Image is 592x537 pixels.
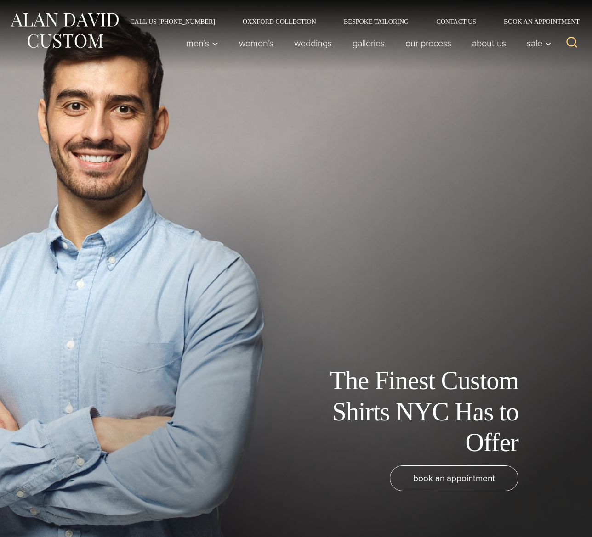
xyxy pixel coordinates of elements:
[395,34,462,52] a: Our Process
[312,365,518,458] h1: The Finest Custom Shirts NYC Has to Offer
[229,34,284,52] a: Women’s
[342,34,395,52] a: Galleries
[527,39,552,48] span: Sale
[229,18,330,25] a: Oxxford Collection
[330,18,422,25] a: Bespoke Tailoring
[176,34,557,52] nav: Primary Navigation
[561,32,583,54] button: View Search Form
[422,18,490,25] a: Contact Us
[116,18,229,25] a: Call Us [PHONE_NUMBER]
[490,18,583,25] a: Book an Appointment
[462,34,517,52] a: About Us
[9,10,120,51] img: Alan David Custom
[413,471,495,485] span: book an appointment
[116,18,583,25] nav: Secondary Navigation
[186,39,218,48] span: Men’s
[284,34,342,52] a: weddings
[390,465,518,491] a: book an appointment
